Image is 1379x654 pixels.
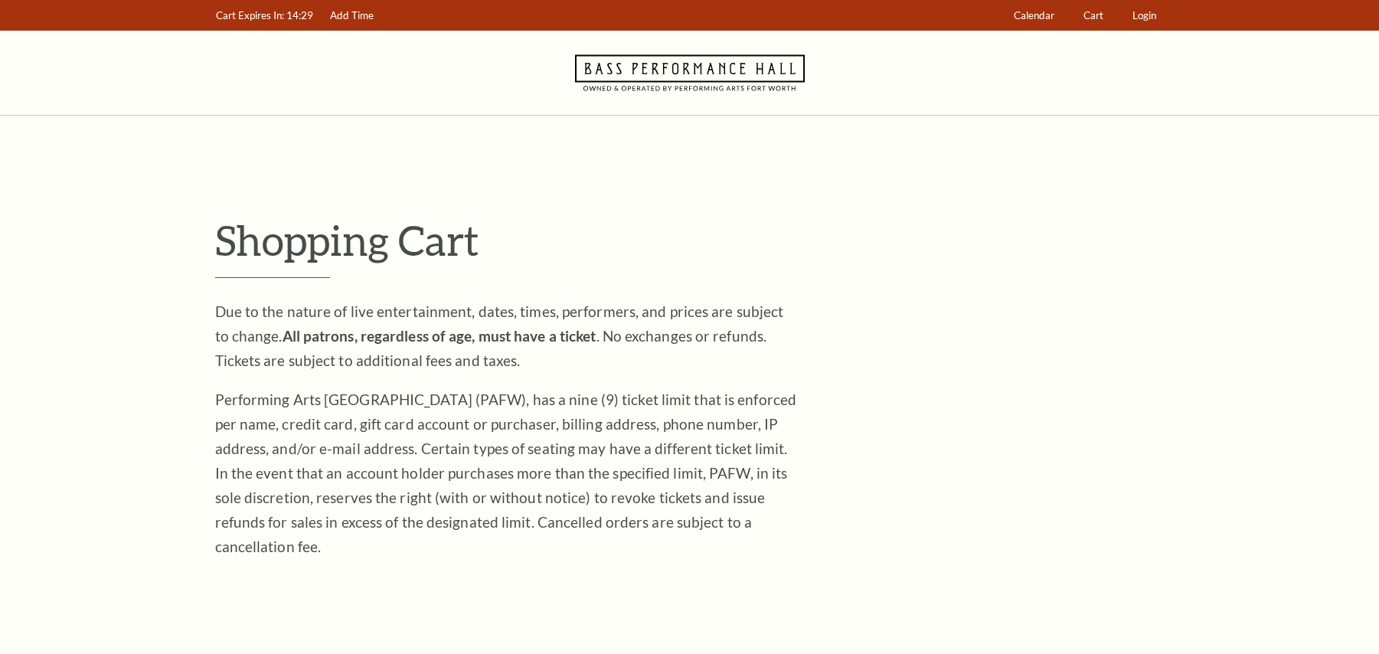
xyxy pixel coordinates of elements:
span: Cart [1083,9,1103,21]
p: Performing Arts [GEOGRAPHIC_DATA] (PAFW), has a nine (9) ticket limit that is enforced per name, ... [215,387,797,559]
span: Calendar [1014,9,1054,21]
p: Shopping Cart [215,215,1165,265]
span: 14:29 [286,9,313,21]
a: Add Time [322,1,381,31]
a: Login [1125,1,1163,31]
strong: All patrons, regardless of age, must have a ticket [283,327,596,345]
span: Due to the nature of live entertainment, dates, times, performers, and prices are subject to chan... [215,302,784,369]
a: Calendar [1006,1,1061,31]
a: Cart [1076,1,1110,31]
span: Cart Expires In: [216,9,284,21]
span: Login [1132,9,1156,21]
